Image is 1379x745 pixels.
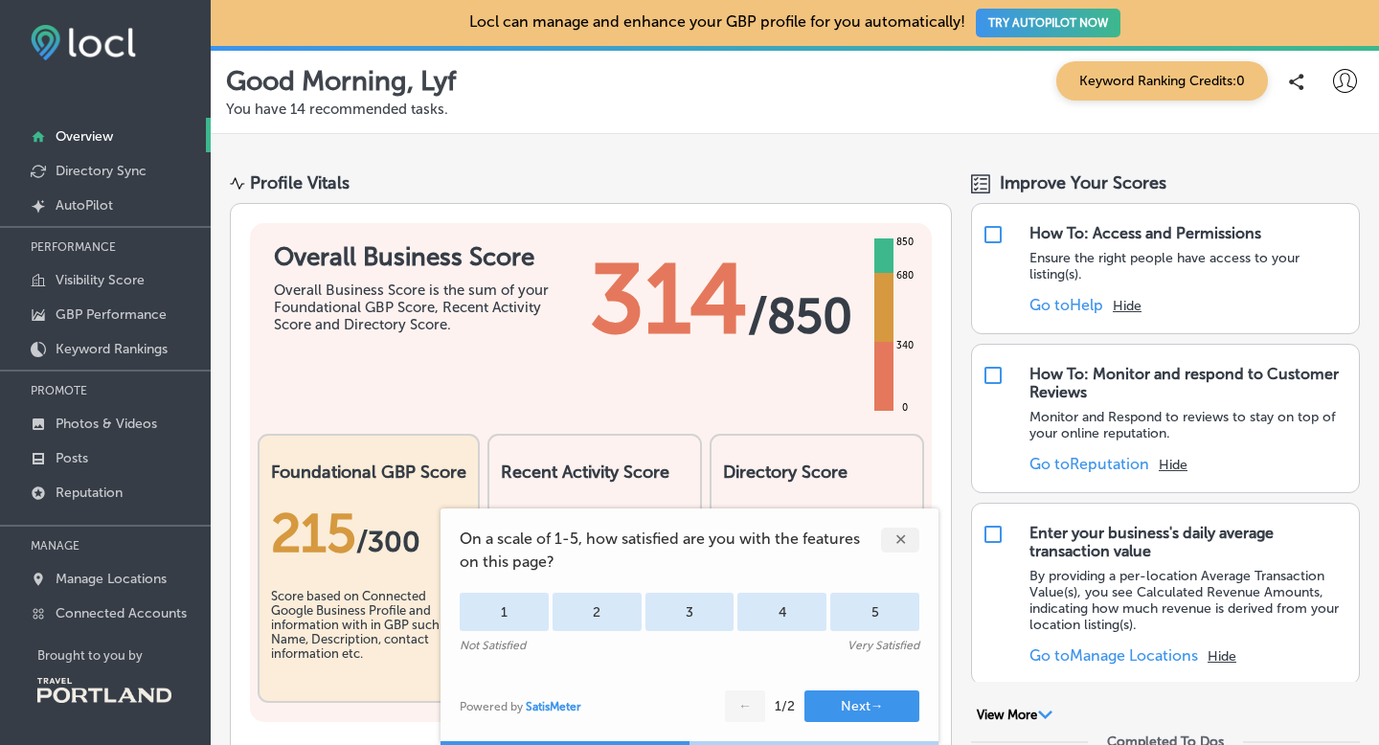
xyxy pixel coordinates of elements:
[976,9,1120,37] button: TRY AUTOPILOT NOW
[775,698,795,714] div: 1 / 2
[1029,646,1198,665] a: Go toManage Locations
[56,128,113,145] p: Overview
[971,707,1058,724] button: View More
[1029,224,1261,242] div: How To: Access and Permissions
[848,639,919,652] div: Very Satisfied
[56,485,123,501] p: Reputation
[645,593,735,631] div: 3
[356,525,420,559] span: / 300
[226,101,1364,118] p: You have 14 recommended tasks.
[1029,568,1349,633] p: By providing a per-location Average Transaction Value(s), you see Calculated Revenue Amounts, ind...
[56,341,168,357] p: Keyword Rankings
[56,450,88,466] p: Posts
[553,593,642,631] div: 2
[748,287,852,345] span: / 850
[1113,298,1142,314] button: Hide
[274,282,561,333] div: Overall Business Score is the sum of your Foundational GBP Score, Recent Activity Score and Direc...
[56,571,167,587] p: Manage Locations
[804,690,919,722] button: Next→
[893,268,917,283] div: 680
[271,502,466,565] div: 215
[893,235,917,250] div: 850
[1029,409,1349,441] p: Monitor and Respond to reviews to stay on top of your online reputation.
[590,242,748,357] span: 314
[274,242,561,272] h1: Overall Business Score
[830,593,919,631] div: 5
[250,172,350,193] div: Profile Vitals
[501,502,689,565] div: 20
[898,400,912,416] div: 0
[37,678,171,703] img: Travel Portland
[56,272,145,288] p: Visibility Score
[226,65,456,97] p: Good Morning, Lyf
[56,163,147,179] p: Directory Sync
[460,528,881,574] span: On a scale of 1-5, how satisfied are you with the features on this page?
[31,25,136,60] img: fda3e92497d09a02dc62c9cd864e3231.png
[526,700,581,713] a: SatisMeter
[460,639,526,652] div: Not Satisfied
[1029,524,1349,560] div: Enter your business's daily average transaction value
[723,502,911,565] div: 79
[56,416,157,432] p: Photos & Videos
[56,605,187,621] p: Connected Accounts
[723,462,911,483] h2: Directory Score
[1208,648,1236,665] button: Hide
[56,306,167,323] p: GBP Performance
[1029,250,1349,282] p: Ensure the right people have access to your listing(s).
[893,338,917,353] div: 340
[737,593,826,631] div: 4
[271,462,466,483] h2: Foundational GBP Score
[1000,172,1166,193] span: Improve Your Scores
[725,690,765,722] button: ←
[460,593,549,631] div: 1
[37,648,211,663] p: Brought to you by
[1029,455,1149,473] a: Go toReputation
[1056,61,1268,101] span: Keyword Ranking Credits: 0
[56,197,113,214] p: AutoPilot
[1029,365,1349,401] div: How To: Monitor and respond to Customer Reviews
[460,700,581,713] div: Powered by
[1029,296,1103,314] a: Go toHelp
[271,589,466,685] div: Score based on Connected Google Business Profile and information with in GBP such as Name, Descri...
[1159,457,1187,473] button: Hide
[501,462,689,483] h2: Recent Activity Score
[881,528,919,553] div: ✕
